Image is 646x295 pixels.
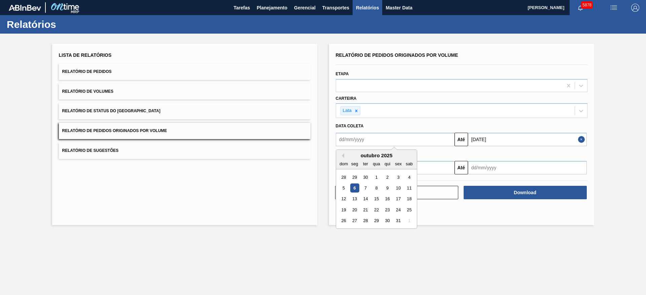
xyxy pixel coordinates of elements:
[62,148,119,153] span: Relatório de Sugestões
[338,172,415,226] div: month 2025-10
[383,173,392,182] div: Choose quinta-feira, 2 de outubro de 2025
[7,20,126,28] h1: Relatórios
[372,205,381,214] div: Choose quarta-feira, 22 de outubro de 2025
[339,195,348,204] div: Choose domingo, 12 de outubro de 2025
[62,109,160,113] span: Relatório de Status do [GEOGRAPHIC_DATA]
[386,4,412,12] span: Master Data
[350,195,359,204] div: Choose segunda-feira, 13 de outubro de 2025
[322,4,349,12] span: Transportes
[339,183,348,193] div: Choose domingo, 5 de outubro de 2025
[455,133,468,146] button: Até
[336,72,349,76] label: Etapa
[59,64,311,80] button: Relatório de Pedidos
[394,216,403,225] div: Choose sexta-feira, 31 de outubro de 2025
[404,195,414,204] div: Choose sábado, 18 de outubro de 2025
[350,205,359,214] div: Choose segunda-feira, 20 de outubro de 2025
[404,173,414,182] div: Choose sábado, 4 de outubro de 2025
[361,173,370,182] div: Choose terça-feira, 30 de setembro de 2025
[62,128,167,133] span: Relatório de Pedidos Originados por Volume
[335,186,458,199] button: Limpar
[350,159,359,168] div: seg
[394,195,403,204] div: Choose sexta-feira, 17 de outubro de 2025
[350,216,359,225] div: Choose segunda-feira, 27 de outubro de 2025
[257,4,287,12] span: Planejamento
[59,83,311,100] button: Relatório de Volumes
[339,159,348,168] div: dom
[361,159,370,168] div: ter
[372,216,381,225] div: Choose quarta-feira, 29 de outubro de 2025
[394,205,403,214] div: Choose sexta-feira, 24 de outubro de 2025
[468,161,587,174] input: dd/mm/yyyy
[404,216,414,225] div: Not available sábado, 1 de novembro de 2025
[404,205,414,214] div: Choose sábado, 25 de outubro de 2025
[341,107,353,115] div: Lata
[394,159,403,168] div: sex
[383,195,392,204] div: Choose quinta-feira, 16 de outubro de 2025
[336,124,364,128] span: Data coleta
[372,159,381,168] div: qua
[361,195,370,204] div: Choose terça-feira, 14 de outubro de 2025
[350,183,359,193] div: Choose segunda-feira, 6 de outubro de 2025
[383,216,392,225] div: Choose quinta-feira, 30 de outubro de 2025
[62,69,112,74] span: Relatório de Pedidos
[336,153,417,158] div: outubro 2025
[62,89,113,94] span: Relatório de Volumes
[468,133,587,146] input: dd/mm/yyyy
[339,153,344,158] button: Previous Month
[336,133,455,146] input: dd/mm/yyyy
[339,205,348,214] div: Choose domingo, 19 de outubro de 2025
[59,142,311,159] button: Relatório de Sugestões
[570,3,591,12] button: Notificações
[59,103,311,119] button: Relatório de Status do [GEOGRAPHIC_DATA]
[59,52,112,58] span: Lista de Relatórios
[234,4,250,12] span: Tarefas
[339,216,348,225] div: Choose domingo, 26 de outubro de 2025
[356,4,379,12] span: Relatórios
[361,216,370,225] div: Choose terça-feira, 28 de outubro de 2025
[383,205,392,214] div: Choose quinta-feira, 23 de outubro de 2025
[394,183,403,193] div: Choose sexta-feira, 10 de outubro de 2025
[350,173,359,182] div: Choose segunda-feira, 29 de setembro de 2025
[372,183,381,193] div: Choose quarta-feira, 8 de outubro de 2025
[59,123,311,139] button: Relatório de Pedidos Originados por Volume
[361,205,370,214] div: Choose terça-feira, 21 de outubro de 2025
[631,4,639,12] img: Logout
[464,186,587,199] button: Download
[361,183,370,193] div: Choose terça-feira, 7 de outubro de 2025
[455,161,468,174] button: Até
[394,173,403,182] div: Choose sexta-feira, 3 de outubro de 2025
[336,96,357,101] label: Carteira
[372,173,381,182] div: Choose quarta-feira, 1 de outubro de 2025
[9,5,41,11] img: TNhmsLtSVTkK8tSr43FrP2fwEKptu5GPRR3wAAAABJRU5ErkJggg==
[404,183,414,193] div: Choose sábado, 11 de outubro de 2025
[372,195,381,204] div: Choose quarta-feira, 15 de outubro de 2025
[610,4,618,12] img: userActions
[339,173,348,182] div: Choose domingo, 28 de setembro de 2025
[294,4,316,12] span: Gerencial
[383,159,392,168] div: qui
[578,133,587,146] button: Close
[581,1,593,9] span: 5878
[404,159,414,168] div: sab
[383,183,392,193] div: Choose quinta-feira, 9 de outubro de 2025
[336,52,458,58] span: Relatório de Pedidos Originados por Volume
